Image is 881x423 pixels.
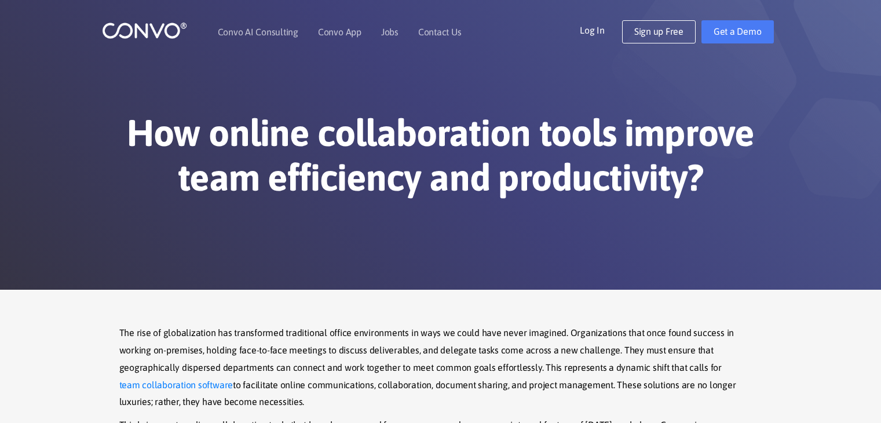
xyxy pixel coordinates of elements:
a: Contact Us [418,27,462,37]
a: Convo App [318,27,361,37]
h1: How online collaboration tools improve team efficiency and productivity? [119,111,762,209]
a: Convo AI Consulting [218,27,298,37]
p: The rise of globalization has transformed traditional office environments in ways we could have n... [119,324,762,411]
a: Log In [580,20,622,39]
a: team collaboration software [119,377,233,394]
a: Sign up Free [622,20,696,43]
img: logo_1.png [102,21,187,39]
a: Get a Demo [701,20,774,43]
a: Jobs [381,27,399,37]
